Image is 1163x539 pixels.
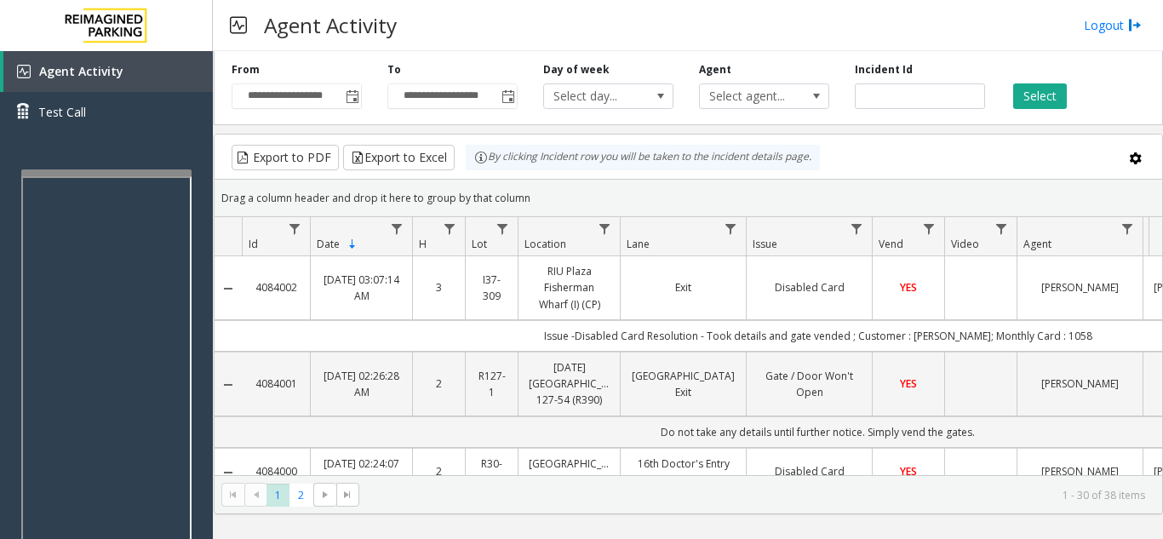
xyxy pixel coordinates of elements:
a: Collapse Details [215,466,242,479]
a: Lot Filter Menu [491,217,514,240]
a: Issue Filter Menu [845,217,868,240]
a: YES [883,279,934,295]
a: Agent Filter Menu [1116,217,1139,240]
span: Issue [753,237,777,251]
div: Drag a column header and drop it here to group by that column [215,183,1162,213]
a: Vend Filter Menu [918,217,941,240]
a: [GEOGRAPHIC_DATA] Exit [631,368,736,400]
span: Lot [472,237,487,251]
img: logout [1128,16,1142,34]
span: Toggle popup [342,84,361,108]
span: Vend [879,237,903,251]
span: Go to the next page [318,488,332,502]
img: 'icon' [17,65,31,78]
span: Agent Activity [39,63,123,79]
kendo-pager-info: 1 - 30 of 38 items [370,488,1145,502]
a: [GEOGRAPHIC_DATA] (R390) [529,456,610,488]
a: YES [883,463,934,479]
a: [DATE] 03:07:14 AM [321,272,402,304]
a: [DATE] [GEOGRAPHIC_DATA] 127-54 (R390) [529,359,610,409]
span: YES [900,376,917,391]
span: YES [900,280,917,295]
a: Lane Filter Menu [719,217,742,240]
a: Video Filter Menu [990,217,1013,240]
span: Toggle popup [498,84,517,108]
a: [PERSON_NAME] [1028,463,1132,479]
a: R30-259 [476,456,507,488]
a: Disabled Card [757,279,862,295]
span: Page 1 [266,484,289,507]
a: 4084000 [252,463,300,479]
span: Select day... [544,84,647,108]
a: Collapse Details [215,378,242,392]
a: [PERSON_NAME] [1028,279,1132,295]
a: 4084002 [252,279,300,295]
span: Page 2 [289,484,312,507]
a: Agent Activity [3,51,213,92]
span: Location [524,237,566,251]
a: 2 [423,463,455,479]
img: infoIcon.svg [474,151,488,164]
a: [PERSON_NAME] [1028,376,1132,392]
div: By clicking Incident row you will be taken to the incident details page. [466,145,820,170]
span: Video [951,237,979,251]
span: Id [249,237,258,251]
span: YES [900,464,917,479]
a: Gate / Door Won't Open [757,368,862,400]
a: R127-1 [476,368,507,400]
label: From [232,62,260,77]
span: Lane [627,237,650,251]
label: Agent [699,62,731,77]
button: Select [1013,83,1067,109]
a: 4084001 [252,376,300,392]
span: Go to the last page [336,483,359,507]
a: I37-309 [476,272,507,304]
label: To [387,62,401,77]
a: Id Filter Menu [284,217,307,240]
span: Go to the last page [341,488,354,502]
a: 2 [423,376,455,392]
label: Incident Id [855,62,913,77]
a: H Filter Menu [438,217,461,240]
a: 3 [423,279,455,295]
a: [DATE] 02:26:28 AM [321,368,402,400]
span: Date [317,237,340,251]
a: Logout [1084,16,1142,34]
button: Export to PDF [232,145,339,170]
a: [DATE] 02:24:07 AM [321,456,402,488]
a: 16th Doctor's Entry (Monthly only) [631,456,736,488]
a: Date Filter Menu [386,217,409,240]
a: RIU Plaza Fisherman Wharf (I) (CP) [529,263,610,313]
button: Export to Excel [343,145,455,170]
span: Select agent... [700,84,803,108]
div: Data table [215,217,1162,475]
label: Day of week [543,62,610,77]
img: pageIcon [230,4,247,46]
a: Disabled Card [757,463,862,479]
span: Test Call [38,103,86,121]
span: Go to the next page [313,483,336,507]
span: Agent [1023,237,1051,251]
a: YES [883,376,934,392]
a: Exit [631,279,736,295]
h3: Agent Activity [255,4,405,46]
a: Location Filter Menu [593,217,616,240]
a: Collapse Details [215,282,242,295]
span: H [419,237,427,251]
span: Sortable [346,238,359,251]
